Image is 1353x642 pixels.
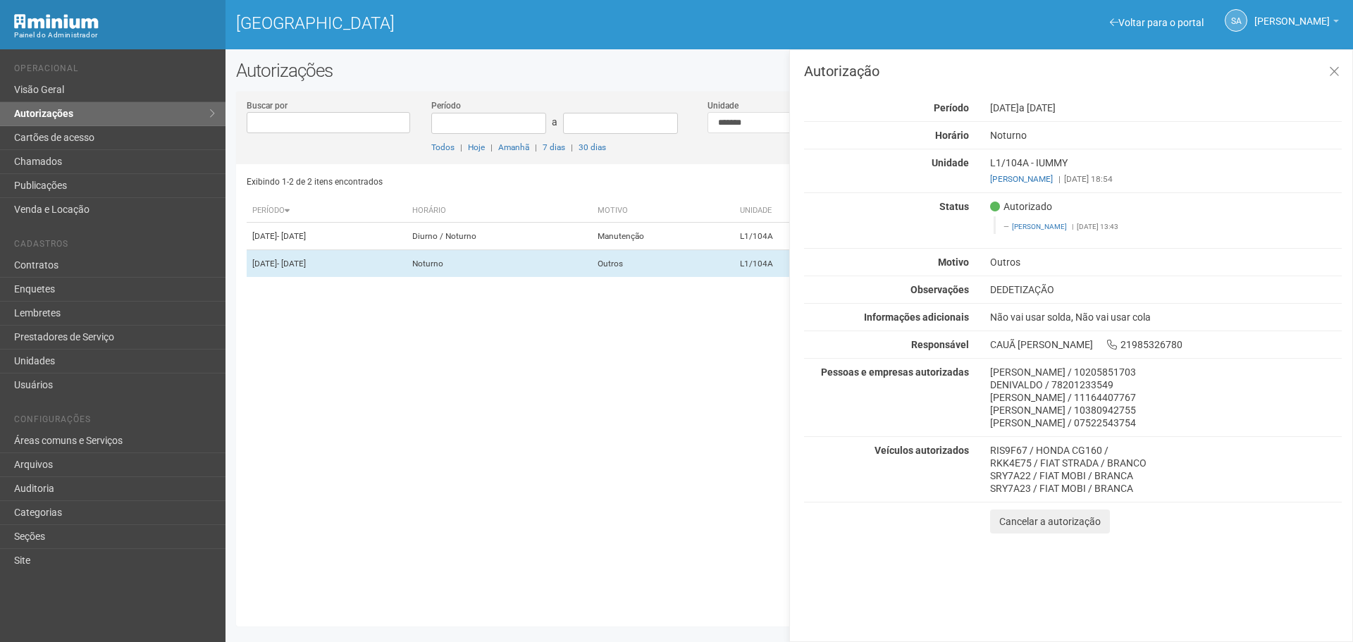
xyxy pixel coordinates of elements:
strong: Status [939,201,969,212]
div: RIS9F67 / HONDA CG160 / [990,444,1342,457]
th: Período [247,199,407,223]
td: Outros [592,250,734,278]
div: L1/104A - IUMMY [980,156,1352,185]
div: SRY7A22 / FIAT MOBI / BRANCA [990,469,1342,482]
div: [DATE] [980,101,1352,114]
div: CAUÃ [PERSON_NAME] 21985326780 [980,338,1352,351]
div: [PERSON_NAME] / 10380942755 [990,404,1342,416]
div: Exibindo 1-2 de 2 itens encontrados [247,171,785,192]
td: [DATE] [247,223,407,250]
th: Unidade [734,199,844,223]
td: Noturno [407,250,593,278]
a: 7 dias [543,142,565,152]
label: Unidade [708,99,739,112]
span: - [DATE] [277,231,306,241]
td: L1/104A [734,223,844,250]
span: | [460,142,462,152]
strong: Horário [935,130,969,141]
div: [PERSON_NAME] / 07522543754 [990,416,1342,429]
span: Autorizado [990,200,1052,213]
td: L1/104A [734,250,844,278]
strong: Veículos autorizados [875,445,969,456]
div: DEDETIZAÇÃO [980,283,1352,296]
div: SRY7A23 / FIAT MOBI / BRANCA [990,482,1342,495]
h2: Autorizações [236,60,1342,81]
strong: Informações adicionais [864,311,969,323]
span: a [DATE] [1019,102,1056,113]
div: [PERSON_NAME] / 10205851703 [990,366,1342,378]
a: [PERSON_NAME] [1012,223,1067,230]
th: Horário [407,199,593,223]
h1: [GEOGRAPHIC_DATA] [236,14,779,32]
button: Cancelar a autorização [990,510,1110,533]
div: Outros [980,256,1352,268]
div: RKK4E75 / FIAT STRADA / BRANCO [990,457,1342,469]
span: | [1072,223,1073,230]
li: Configurações [14,414,215,429]
span: | [571,142,573,152]
a: Voltar para o portal [1110,17,1204,28]
div: Noturno [980,129,1352,142]
div: [PERSON_NAME] / 11164407767 [990,391,1342,404]
span: Silvio Anjos [1254,2,1330,27]
strong: Responsável [911,339,969,350]
div: Não vai usar solda, Não vai usar cola [980,311,1352,323]
span: | [490,142,493,152]
a: 30 dias [579,142,606,152]
li: Cadastros [14,239,215,254]
footer: [DATE] 13:43 [1003,222,1334,232]
th: Motivo [592,199,734,223]
a: Hoje [468,142,485,152]
h3: Autorização [804,64,1342,78]
a: SA [1225,9,1247,32]
span: a [552,116,557,128]
a: Todos [431,142,455,152]
img: Minium [14,14,99,29]
label: Período [431,99,461,112]
strong: Observações [910,284,969,295]
span: | [535,142,537,152]
a: [PERSON_NAME] [990,174,1053,184]
strong: Período [934,102,969,113]
span: | [1058,174,1061,184]
span: - [DATE] [277,259,306,268]
div: DENIVALDO / 78201233549 [990,378,1342,391]
strong: Pessoas e empresas autorizadas [821,366,969,378]
li: Operacional [14,63,215,78]
div: [DATE] 18:54 [990,173,1342,185]
div: Painel do Administrador [14,29,215,42]
strong: Unidade [932,157,969,168]
a: [PERSON_NAME] [1254,18,1339,29]
label: Buscar por [247,99,288,112]
a: Amanhã [498,142,529,152]
td: [DATE] [247,250,407,278]
strong: Motivo [938,257,969,268]
td: Manutenção [592,223,734,250]
td: Diurno / Noturno [407,223,593,250]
